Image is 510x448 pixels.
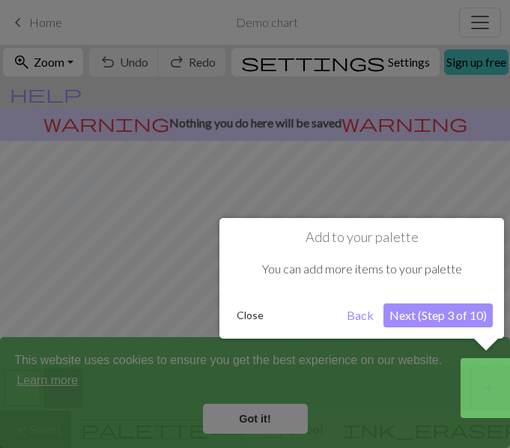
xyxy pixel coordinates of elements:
[231,229,493,246] h1: Add to your palette
[231,246,493,292] div: You can add more items to your palette
[341,303,380,327] button: Back
[383,303,493,327] button: Next (Step 3 of 10)
[231,304,270,327] button: Close
[219,218,504,339] div: Add to your palette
